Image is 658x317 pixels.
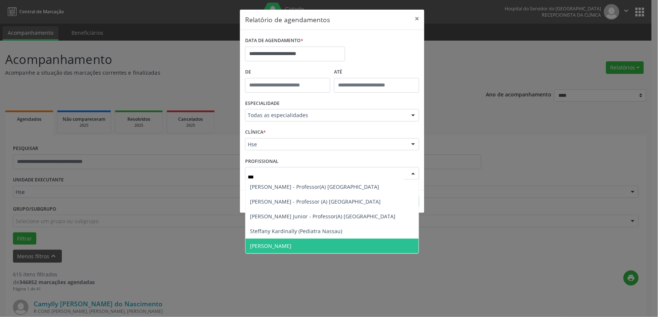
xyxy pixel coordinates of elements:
[250,213,395,220] span: [PERSON_NAME] Junior - Professor(A) [GEOGRAPHIC_DATA]
[245,98,280,109] label: ESPECIALIDADE
[334,67,419,78] label: ATÉ
[245,156,278,167] label: PROFISSIONAL
[250,242,291,249] span: [PERSON_NAME]
[245,15,330,24] h5: Relatório de agendamentos
[248,141,404,148] span: Hse
[245,35,303,47] label: DATA DE AGENDAMENTO
[245,67,330,78] label: De
[250,183,379,190] span: [PERSON_NAME] - Professor(A) [GEOGRAPHIC_DATA]
[250,228,342,235] span: Steffany Kardinally (Pediatra Nassau)
[245,127,266,138] label: CLÍNICA
[250,198,381,205] span: [PERSON_NAME] - Professor (A) [GEOGRAPHIC_DATA]
[248,112,404,119] span: Todas as especialidades
[410,10,424,28] button: Close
